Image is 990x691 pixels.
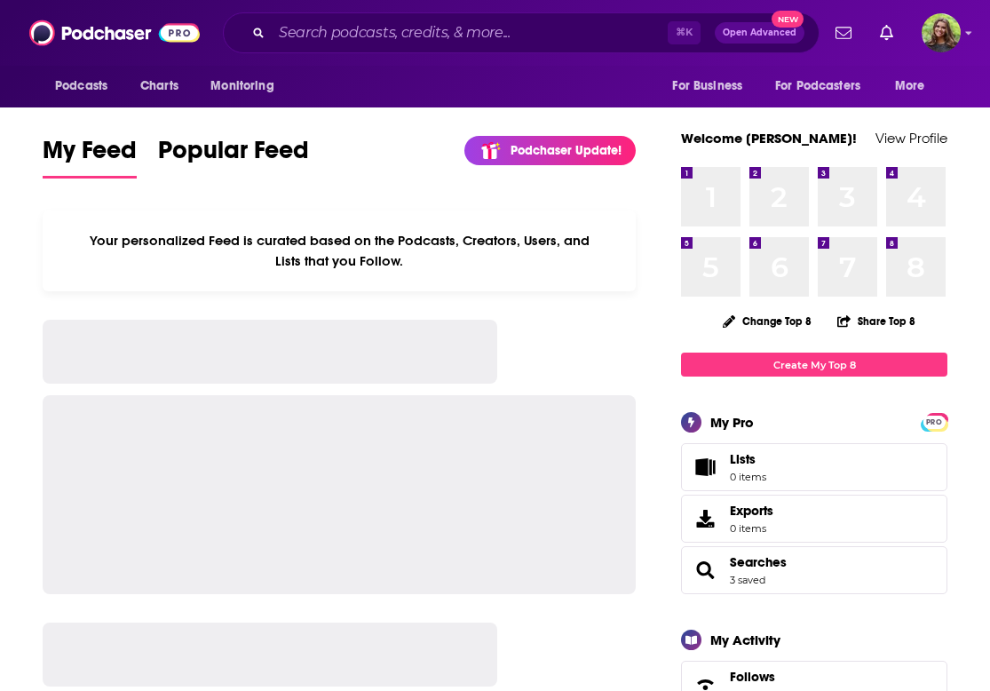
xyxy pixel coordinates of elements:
a: Searches [730,554,787,570]
button: Change Top 8 [712,310,822,332]
span: Exports [730,503,773,519]
a: 3 saved [730,574,765,586]
span: Exports [687,506,723,531]
span: Follows [730,669,775,685]
a: Create My Top 8 [681,353,947,377]
button: open menu [43,69,131,103]
div: Your personalized Feed is curated based on the Podcasts, Creators, Users, and Lists that you Follow. [43,210,636,291]
a: Welcome [PERSON_NAME]! [681,130,857,147]
span: Open Advanced [723,28,796,37]
button: open menu [883,69,947,103]
img: User Profile [922,13,961,52]
button: Share Top 8 [836,304,916,338]
button: Open AdvancedNew [715,22,804,44]
span: Popular Feed [158,135,309,176]
div: Search podcasts, credits, & more... [223,12,820,53]
a: Exports [681,495,947,543]
a: Searches [687,558,723,583]
div: My Pro [710,414,754,431]
span: My Feed [43,135,137,176]
a: Popular Feed [158,135,309,179]
span: Charts [140,74,178,99]
a: Lists [681,443,947,491]
span: Lists [687,455,723,480]
button: open menu [198,69,297,103]
div: My Activity [710,631,780,648]
span: Monitoring [210,74,273,99]
a: Charts [129,69,189,103]
a: My Feed [43,135,137,179]
button: open menu [764,69,886,103]
span: ⌘ K [668,21,701,44]
img: Podchaser - Follow, Share and Rate Podcasts [29,16,200,50]
span: Lists [730,451,766,467]
span: Podcasts [55,74,107,99]
span: Searches [681,546,947,594]
span: More [895,74,925,99]
span: Lists [730,451,756,467]
a: View Profile [875,130,947,147]
span: For Podcasters [775,74,860,99]
span: 0 items [730,471,766,483]
span: PRO [923,416,945,429]
a: Follows [730,669,886,685]
span: New [772,11,804,28]
p: Podchaser Update! [511,143,622,158]
button: open menu [660,69,764,103]
a: PRO [923,415,945,428]
span: For Business [672,74,742,99]
button: Show profile menu [922,13,961,52]
a: Show notifications dropdown [828,18,859,48]
span: Logged in as reagan34226 [922,13,961,52]
span: 0 items [730,522,773,535]
a: Show notifications dropdown [873,18,900,48]
input: Search podcasts, credits, & more... [272,19,668,47]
